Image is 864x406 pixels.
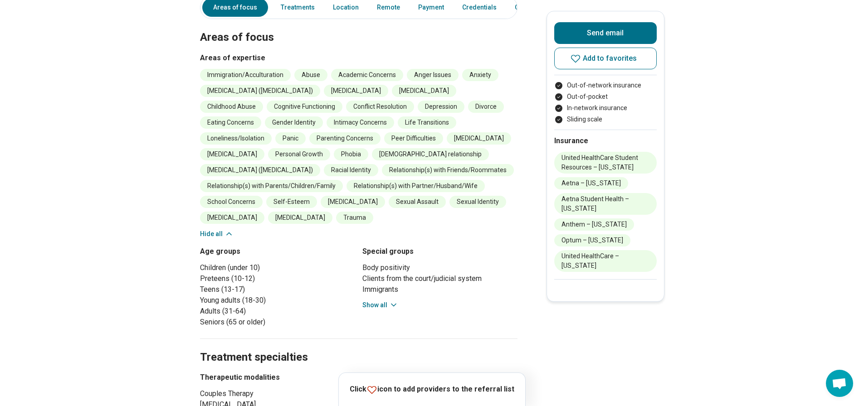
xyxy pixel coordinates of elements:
li: Childhood Abuse [200,101,263,113]
li: [MEDICAL_DATA] ([MEDICAL_DATA]) [200,85,320,97]
li: [MEDICAL_DATA] [200,148,264,160]
li: Sexual Assault [389,196,446,208]
li: [MEDICAL_DATA] [200,212,264,224]
h2: Insurance [554,135,657,146]
button: Hide all [200,229,234,239]
button: Send email [554,22,657,44]
li: [MEDICAL_DATA] [268,212,332,224]
li: Aetna – [US_STATE] [554,177,628,189]
li: Conflict Resolution [346,101,414,113]
li: United HealthCare Student Resources – [US_STATE] [554,152,657,174]
li: Out-of-pocket [554,92,657,101]
li: Gender Identity [265,116,323,129]
li: Anthem – [US_STATE] [554,218,634,231]
li: In-network insurance [554,103,657,113]
li: [MEDICAL_DATA] [447,132,511,145]
li: Teens (13-17) [200,284,355,295]
h3: Areas of expertise [200,53,517,63]
li: Sexual Identity [449,196,506,208]
li: [MEDICAL_DATA] ([MEDICAL_DATA]) [200,164,320,176]
h2: Treatment specialties [200,328,517,365]
li: [MEDICAL_DATA] [392,85,456,97]
li: Peer Difficulties [384,132,443,145]
li: Self-Esteem [266,196,317,208]
li: Loneliness/Isolation [200,132,272,145]
button: Add to favorites [554,48,657,69]
li: Optum – [US_STATE] [554,234,630,246]
li: Adults (31-64) [200,306,355,317]
li: Racial Identity [324,164,378,176]
li: Preteens (10-12) [200,273,355,284]
li: Abuse [294,69,327,81]
h3: Special groups [362,246,517,257]
li: Intimacy Concerns [327,116,394,129]
li: [MEDICAL_DATA] [321,196,385,208]
li: [DEMOGRAPHIC_DATA] relationship [372,148,489,160]
li: Aetna Student Health – [US_STATE] [554,193,657,215]
li: Parenting Concerns [309,132,381,145]
li: Seniors (65 or older) [200,317,355,328]
li: Young adults (18-30) [200,295,355,306]
li: Relationship(s) with Partner/Husband/Wife [347,180,485,192]
li: Body positivity [362,262,517,273]
li: Immigrants [362,284,517,295]
li: Sliding scale [554,115,657,124]
li: Couples Therapy [200,388,327,399]
h3: Treatments [343,372,517,383]
li: Trauma [336,212,373,224]
li: Phobia [334,148,368,160]
li: Life Transitions [398,116,456,129]
button: Show all [362,300,398,310]
span: Add to favorites [583,55,637,62]
li: Depression [418,101,464,113]
li: Anger Issues [407,69,459,81]
li: Eating Concerns [200,116,261,129]
li: Immigration/Acculturation [200,69,291,81]
li: Divorce [468,101,504,113]
li: Clients from the court/judicial system [362,273,517,284]
div: Open chat [826,370,853,397]
li: United HealthCare – [US_STATE] [554,250,657,272]
h2: Areas of focus [200,8,517,45]
li: Cognitive Functioning [267,101,342,113]
li: Anxiety [462,69,498,81]
li: Relationship(s) with Parents/Children/Family [200,180,343,192]
li: School Concerns [200,196,263,208]
li: Academic Concerns [331,69,403,81]
li: [MEDICAL_DATA] [324,85,388,97]
h3: Age groups [200,246,355,257]
ul: Payment options [554,81,657,124]
li: Out-of-network insurance [554,81,657,90]
h3: Therapeutic modalities [200,372,327,383]
li: Children (under 10) [200,262,355,273]
li: Relationship(s) with Friends/Roommates [382,164,514,176]
p: Click icon to add providers to the referral list [350,384,514,395]
li: Panic [275,132,306,145]
li: Personal Growth [268,148,330,160]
